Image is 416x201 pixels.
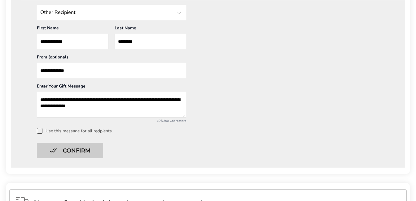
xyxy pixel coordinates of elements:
[115,25,186,34] div: Last Name
[115,34,186,49] input: Last Name
[37,92,186,118] textarea: Add a message
[37,54,186,63] div: From (optional)
[37,63,186,78] input: From
[37,128,395,134] label: Use this message for all recipients.
[37,83,186,92] div: Enter Your Gift Message
[37,5,186,20] input: State
[37,143,103,158] button: Confirm button
[37,34,108,49] input: First Name
[37,119,186,123] div: 106/250 Characters
[37,25,108,34] div: First Name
